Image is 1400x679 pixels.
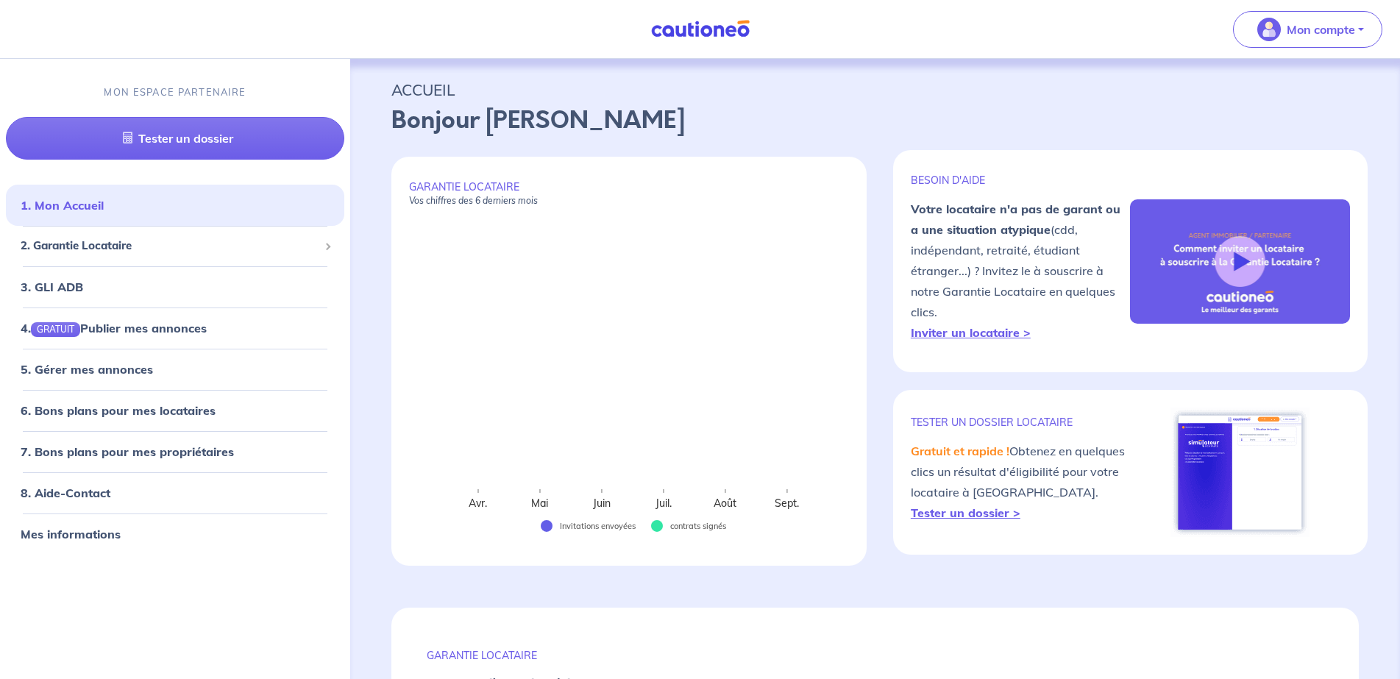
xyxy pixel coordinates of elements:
text: Sept. [775,497,799,510]
img: illu_account_valid_menu.svg [1257,18,1281,41]
text: Mai [531,497,548,510]
a: 8. Aide-Contact [21,486,110,500]
p: TESTER un dossier locataire [911,416,1131,429]
a: Inviter un locataire > [911,325,1031,340]
div: 8. Aide-Contact [6,478,344,508]
em: Gratuit et rapide ! [911,444,1009,458]
text: Avr. [469,497,487,510]
div: 6. Bons plans pour mes locataires [6,396,344,425]
p: (cdd, indépendant, retraité, étudiant étranger...) ? Invitez le à souscrire à notre Garantie Loca... [911,199,1131,343]
text: Juin [592,497,611,510]
div: 3. GLI ADB [6,272,344,302]
p: Obtenez en quelques clics un résultat d'éligibilité pour votre locataire à [GEOGRAPHIC_DATA]. [911,441,1131,523]
img: simulateur.png [1170,408,1310,537]
a: 3. GLI ADB [21,280,83,294]
a: 7. Bons plans pour mes propriétaires [21,444,234,459]
p: GARANTIE LOCATAIRE [409,180,849,207]
p: ACCUEIL [391,77,1359,103]
div: 7. Bons plans pour mes propriétaires [6,437,344,466]
div: 5. Gérer mes annonces [6,355,344,384]
div: Mes informations [6,519,344,549]
p: BESOIN D'AIDE [911,174,1131,187]
img: video-gli-new-none.jpg [1130,199,1350,323]
span: 2. Garantie Locataire [21,238,319,255]
p: MON ESPACE PARTENAIRE [104,85,246,99]
a: Tester un dossier > [911,505,1020,520]
a: 4.GRATUITPublier mes annonces [21,321,207,335]
a: 5. Gérer mes annonces [21,362,153,377]
button: illu_account_valid_menu.svgMon compte [1233,11,1382,48]
div: 1. Mon Accueil [6,191,344,220]
img: Cautioneo [645,20,756,38]
a: 1. Mon Accueil [21,198,104,213]
a: Tester un dossier [6,117,344,160]
text: Juil. [655,497,672,510]
a: 6. Bons plans pour mes locataires [21,403,216,418]
p: Bonjour [PERSON_NAME] [391,103,1359,138]
a: Mes informations [21,527,121,541]
p: GARANTIE LOCATAIRE [427,649,1323,662]
div: 4.GRATUITPublier mes annonces [6,313,344,343]
p: Mon compte [1287,21,1355,38]
strong: Votre locataire n'a pas de garant ou a une situation atypique [911,202,1120,237]
div: 2. Garantie Locataire [6,232,344,260]
em: Vos chiffres des 6 derniers mois [409,195,538,206]
text: Août [714,497,736,510]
